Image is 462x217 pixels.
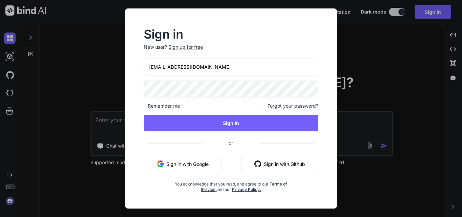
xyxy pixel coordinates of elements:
a: Privacy Policy. [232,187,261,192]
span: Forgot your password? [268,103,318,109]
span: or [202,134,260,151]
img: github [254,160,261,167]
button: Sign in with Google [144,156,222,172]
button: Sign in with Github [241,156,318,172]
h2: Sign in [144,29,318,40]
span: Remember me [144,103,180,109]
input: Login or Email [144,59,318,75]
div: You acknowledge that you read, and agree to our and our [173,177,289,192]
img: google [157,160,164,167]
p: New user? [144,44,318,59]
a: Terms of Service [201,181,287,192]
div: Sign up for free [168,44,203,50]
button: Sign In [144,115,318,131]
